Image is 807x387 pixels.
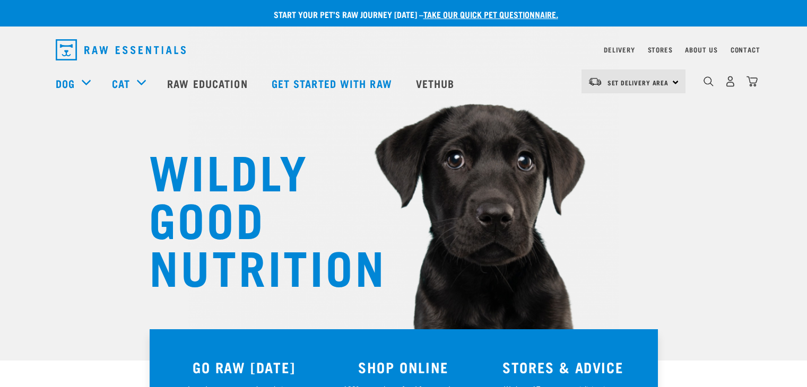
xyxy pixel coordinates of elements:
[171,359,318,375] h3: GO RAW [DATE]
[704,76,714,86] img: home-icon-1@2x.png
[731,48,760,51] a: Contact
[261,62,405,104] a: Get started with Raw
[405,62,468,104] a: Vethub
[588,77,602,86] img: van-moving.png
[685,48,717,51] a: About Us
[157,62,261,104] a: Raw Education
[725,76,736,87] img: user.png
[608,81,669,84] span: Set Delivery Area
[47,35,760,65] nav: dropdown navigation
[490,359,637,375] h3: STORES & ADVICE
[423,12,558,16] a: take our quick pet questionnaire.
[149,146,361,289] h1: WILDLY GOOD NUTRITION
[112,75,130,91] a: Cat
[648,48,673,51] a: Stores
[56,75,75,91] a: Dog
[604,48,635,51] a: Delivery
[56,39,186,60] img: Raw Essentials Logo
[747,76,758,87] img: home-icon@2x.png
[330,359,477,375] h3: SHOP ONLINE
